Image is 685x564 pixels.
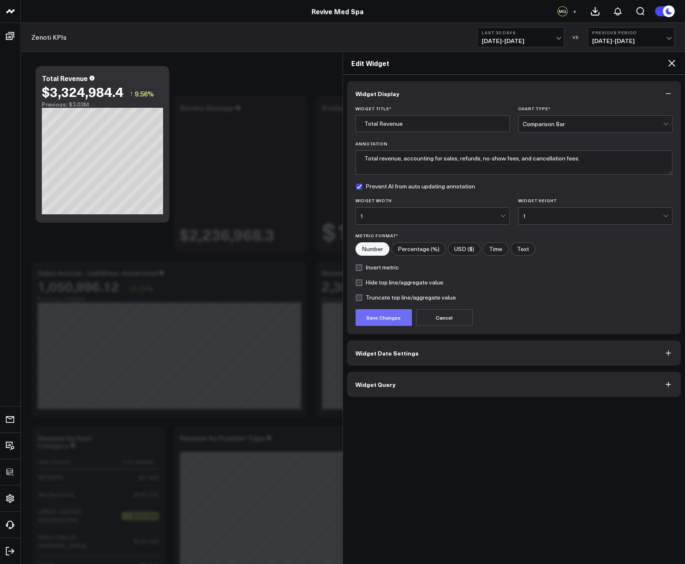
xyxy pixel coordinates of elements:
div: Service Revenue [180,103,234,112]
button: Widget Query [347,372,681,397]
div: Revenue by Item Category [38,433,92,450]
div: Product Revenue [322,103,377,112]
th: Item Category [38,455,121,469]
textarea: Total revenue, accounting for sales, refunds, no-show fees, and cancellation fees. [355,150,673,175]
div: MQ [557,6,567,16]
label: Prevent AI from auto updating annotation [355,183,475,190]
label: Chart Type * [518,106,672,111]
span: Widget Query [355,381,396,388]
button: Widget Display [347,81,681,106]
div: VS [568,35,583,40]
div: Comparison Bar [523,121,663,127]
span: 9.56% [135,89,154,98]
a: Revive Med Spa [312,7,363,16]
label: Annotation [355,141,673,146]
button: Save Changes [355,309,412,326]
div: $187.32K [134,490,159,499]
label: Invert metric [355,264,399,271]
button: Widget Date Settings [347,340,681,366]
div: Revenue by Guest Type [322,268,399,277]
div: INJECTABLES-[MEDICAL_DATA] [38,533,114,550]
div: 1 [523,213,663,219]
th: Total Revenue [121,455,166,469]
button: + [570,6,580,16]
label: Metric Format* [355,233,673,238]
span: 21.27% [130,284,153,293]
label: Number [355,242,389,256]
span: ↑ [130,88,133,99]
span: Widget Display [355,90,399,97]
label: USD ($) [448,242,481,256]
b: Last 30 Days [482,30,560,35]
div: $154.34K [121,512,159,520]
span: + [573,8,577,14]
div: 2,365,863.66 [322,279,404,294]
label: Widget Height [518,198,672,203]
div: $2.18M [139,473,159,482]
div: Previous: 866.63K [38,296,301,302]
h2: Edit Widget [351,58,667,68]
span: [DATE] - [DATE] [592,38,670,44]
label: Time [483,242,509,256]
div: $119,620 [322,218,427,242]
div: MEDSPA [38,473,63,482]
div: 1,050,996.12 [38,279,119,294]
label: Truncate top line/aggregate value [355,294,456,301]
a: Zenoti KPIs [31,33,66,42]
div: $3,324,984.4 [42,84,123,99]
label: Widget Title * [355,106,510,111]
b: Previous Period [592,30,670,35]
div: $2,236,968.3 [180,226,274,242]
div: Revenue by Provider Type [180,433,265,442]
div: Not Specified [38,490,74,499]
div: $137.02K [134,537,159,546]
span: [DATE] - [DATE] [482,38,560,44]
label: Widget Width [355,198,510,203]
div: Previous: 2.22M [322,296,585,302]
div: Total Revenue [42,74,88,83]
input: Enter your widget title [355,115,510,132]
div: Sales Accrual - Liabilities. Generated [38,268,157,277]
div: 1 [360,213,500,219]
label: Hide top line/aggregate value [355,279,443,286]
div: Previous: $3.03M [42,101,163,108]
button: Last 30 Days[DATE]-[DATE] [477,27,564,47]
button: Previous Period[DATE]-[DATE] [588,27,675,47]
button: Cancel [416,309,473,326]
span: ↑ [125,283,129,294]
label: Text [511,242,535,256]
span: Widget Date Settings [355,350,419,356]
div: LASER-LASEMD RESURFACING [38,508,114,524]
label: Percentage (%) [391,242,446,256]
